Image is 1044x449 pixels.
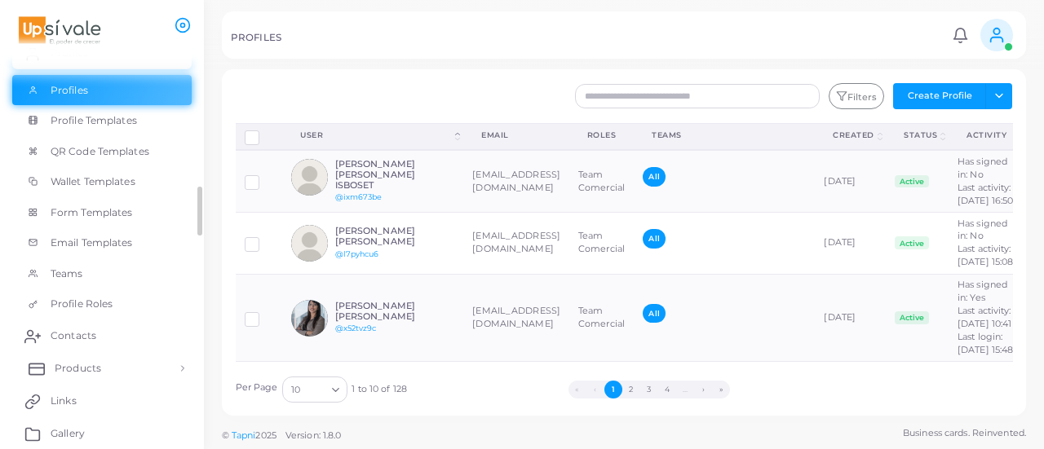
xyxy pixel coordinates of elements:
[12,197,192,228] a: Form Templates
[51,144,149,159] span: QR Code Templates
[815,150,886,212] td: [DATE]
[829,83,884,109] button: Filters
[15,15,105,46] img: logo
[12,75,192,106] a: Profiles
[51,328,96,343] span: Contacts
[291,159,328,196] img: avatar
[12,258,192,289] a: Teams
[12,37,192,69] a: Profiles
[51,83,88,98] span: Profiles
[51,113,137,128] span: Profile Templates
[958,331,1013,355] span: Last login: [DATE] 15:48
[643,304,665,323] span: All
[958,218,1007,242] span: Has signed in: No
[12,227,192,258] a: Email Templates
[12,385,192,417] a: Links
[815,274,886,362] td: [DATE]
[958,243,1013,267] span: Last activity: [DATE] 15:08
[51,236,133,250] span: Email Templates
[958,279,1007,303] span: Has signed in: Yes
[463,274,569,362] td: [EMAIL_ADDRESS][DOMAIN_NAME]
[652,130,797,141] div: Teams
[569,213,635,275] td: Team Comercial
[51,205,133,220] span: Form Templates
[285,429,342,441] span: Version: 1.8.0
[12,166,192,197] a: Wallet Templates
[895,236,929,249] span: Active
[55,361,101,376] span: Products
[658,381,676,398] button: Go to page 4
[12,136,192,167] a: QR Code Templates
[904,130,937,141] div: Status
[967,130,1006,141] div: activity
[833,130,874,141] div: Created
[903,426,1026,440] span: Business cards. Reinvented.
[958,305,1011,329] span: Last activity: [DATE] 10:41
[643,167,665,186] span: All
[236,381,278,394] label: Per Page
[12,319,192,352] a: Contacts
[352,383,407,396] span: 1 to 10 of 128
[236,123,283,150] th: Row-selection
[569,150,635,212] td: Team Comercial
[291,381,300,398] span: 10
[640,381,658,398] button: Go to page 3
[222,429,341,442] span: ©
[12,288,192,319] a: Profile Roles
[302,381,325,398] input: Search for option
[51,174,135,189] span: Wallet Templates
[232,429,256,441] a: Tapni
[622,381,640,398] button: Go to page 2
[231,32,281,43] h5: PROFILES
[12,352,192,385] a: Products
[463,213,569,275] td: [EMAIL_ADDRESS][DOMAIN_NAME]
[604,381,622,398] button: Go to page 1
[51,426,85,441] span: Gallery
[815,213,886,275] td: [DATE]
[291,300,328,337] img: avatar
[895,175,929,188] span: Active
[12,105,192,136] a: Profile Templates
[587,130,617,141] div: Roles
[51,46,88,60] span: Profiles
[712,381,730,398] button: Go to last page
[335,324,377,332] a: @x52tvz9c
[282,376,347,403] div: Search for option
[893,83,986,109] button: Create Profile
[335,159,455,191] h6: [PERSON_NAME] [PERSON_NAME] ISBOSET
[407,381,891,398] ul: Pagination
[51,394,77,408] span: Links
[481,130,551,141] div: Email
[335,301,455,322] h6: [PERSON_NAME] [PERSON_NAME]
[335,192,383,201] a: @ixm673be
[958,156,1007,180] span: Has signed in: No
[335,249,379,258] a: @l7pyhcu6
[958,182,1013,206] span: Last activity: [DATE] 16:50
[291,225,328,262] img: avatar
[463,150,569,212] td: [EMAIL_ADDRESS][DOMAIN_NAME]
[335,226,455,247] h6: [PERSON_NAME] [PERSON_NAME]
[569,274,635,362] td: Team Comercial
[300,130,452,141] div: User
[694,381,712,398] button: Go to next page
[51,266,83,281] span: Teams
[51,297,113,311] span: Profile Roles
[895,311,929,324] span: Active
[643,229,665,248] span: All
[255,429,276,442] span: 2025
